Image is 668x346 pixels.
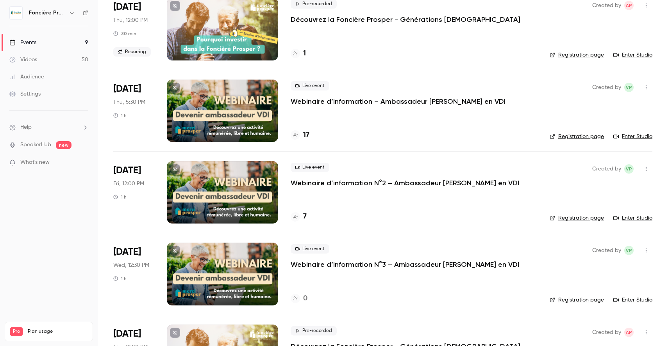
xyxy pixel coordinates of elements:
a: 7 [291,211,307,222]
span: VP [626,83,632,92]
h4: 1 [303,48,306,59]
span: Fri, 12:00 PM [113,180,144,188]
div: Aug 28 Thu, 5:30 PM (Europe/Paris) [113,80,154,142]
div: Sep 3 Wed, 12:30 PM (Europe/Paris) [113,243,154,305]
a: 1 [291,48,306,59]
a: Enter Studio [613,214,652,222]
h6: Foncière Prosper [29,9,66,17]
span: Victor Perrazi [624,83,634,92]
span: AP [626,328,632,337]
span: Pro [10,327,23,336]
a: Webinaire d’information N°3 – Ambassadeur [PERSON_NAME] en VDI [291,260,519,269]
a: Découvrez la Foncière Prosper - Générations [DEMOGRAPHIC_DATA] [291,15,520,24]
a: Enter Studio [613,296,652,304]
span: Recurring [113,47,151,57]
span: Live event [291,163,329,172]
a: Webinaire d’information – Ambassadeur [PERSON_NAME] en VDI [291,97,505,106]
span: new [56,141,71,149]
span: Anthony PIQUET [624,328,634,337]
div: 1 h [113,112,127,119]
span: Created by [592,83,621,92]
span: Victor Perrazi [624,164,634,174]
span: AP [626,1,632,10]
span: Created by [592,246,621,255]
span: Help [20,123,32,131]
div: Settings [9,90,41,98]
a: 17 [291,130,309,140]
a: Enter Studio [613,51,652,59]
div: Videos [9,56,37,64]
span: [DATE] [113,246,141,258]
div: 30 min [113,30,136,37]
span: [DATE] [113,1,141,13]
a: Registration page [550,133,604,140]
span: Created by [592,1,621,10]
span: Thu, 12:00 PM [113,16,148,24]
a: Webinaire d’information N°2 – Ambassadeur [PERSON_NAME] en VDI [291,178,519,188]
span: Pre-recorded [291,326,337,335]
a: Registration page [550,296,604,304]
span: Wed, 12:30 PM [113,261,149,269]
span: What's new [20,158,50,167]
h4: 0 [303,293,307,304]
a: Enter Studio [613,133,652,140]
div: Audience [9,73,44,81]
span: Live event [291,81,329,90]
li: help-dropdown-opener [9,123,88,131]
span: Created by [592,164,621,174]
a: Registration page [550,214,604,222]
span: Anthony PIQUET [624,1,634,10]
a: 0 [291,293,307,304]
div: Aug 29 Fri, 12:00 PM (Europe/Paris) [113,161,154,224]
span: VP [626,246,632,255]
span: Live event [291,244,329,254]
div: Events [9,39,36,46]
span: [DATE] [113,83,141,95]
span: [DATE] [113,328,141,340]
a: Registration page [550,51,604,59]
h4: 17 [303,130,309,140]
div: 1 h [113,194,127,200]
span: Victor Perrazi [624,246,634,255]
span: Thu, 5:30 PM [113,98,145,106]
span: VP [626,164,632,174]
span: [DATE] [113,164,141,177]
div: 1 h [113,275,127,282]
h4: 7 [303,211,307,222]
span: Plan usage [28,328,88,335]
a: SpeakerHub [20,141,51,149]
img: Foncière Prosper [10,7,22,19]
span: Created by [592,328,621,337]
